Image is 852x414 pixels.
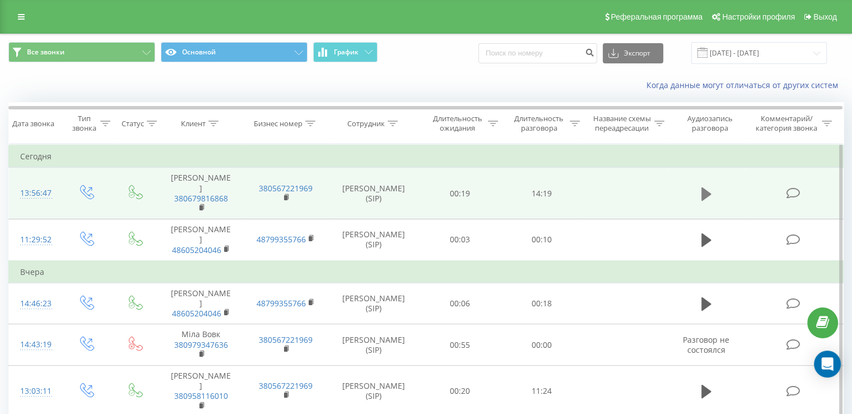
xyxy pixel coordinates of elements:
[420,283,501,324] td: 00:06
[328,324,420,366] td: [PERSON_NAME] (SIP)
[159,219,243,261] td: [PERSON_NAME]
[254,119,302,128] div: Бизнес номер
[259,183,313,194] a: 380567221969
[347,119,385,128] div: Сотрудник
[159,324,243,366] td: Міла Вовк
[722,12,795,21] span: Настройки профиля
[20,380,50,402] div: 13:03:11
[20,293,50,315] div: 14:46:23
[646,80,844,90] a: Когда данные могут отличаться от других систем
[683,334,729,355] span: Разговор не состоялся
[420,324,501,366] td: 00:55
[677,114,743,133] div: Аудиозапись разговора
[511,114,567,133] div: Длительность разговора
[501,283,582,324] td: 00:18
[9,261,844,283] td: Вчера
[9,145,844,168] td: Сегодня
[174,193,228,204] a: 380679816868
[501,168,582,219] td: 14:19
[814,351,841,378] div: Open Intercom Messenger
[20,334,50,356] div: 14:43:19
[174,339,228,350] a: 380979347636
[611,12,702,21] span: Реферальная программа
[259,334,313,345] a: 380567221969
[172,245,221,255] a: 48605204046
[813,12,837,21] span: Выход
[122,119,144,128] div: Статус
[501,219,582,261] td: 00:10
[71,114,97,133] div: Тип звонка
[257,298,306,309] a: 48799355766
[159,168,243,219] td: [PERSON_NAME]
[174,390,228,401] a: 380958116010
[593,114,651,133] div: Название схемы переадресации
[259,380,313,391] a: 380567221969
[430,114,486,133] div: Длительность ожидания
[753,114,819,133] div: Комментарий/категория звонка
[420,219,501,261] td: 00:03
[159,283,243,324] td: [PERSON_NAME]
[8,42,155,62] button: Все звонки
[20,182,50,204] div: 13:56:47
[334,48,359,56] span: График
[313,42,378,62] button: График
[328,168,420,219] td: [PERSON_NAME] (SIP)
[20,229,50,251] div: 11:29:52
[161,42,308,62] button: Основной
[501,324,582,366] td: 00:00
[257,234,306,245] a: 48799355766
[478,43,597,63] input: Поиск по номеру
[181,119,206,128] div: Клиент
[27,48,64,57] span: Все звонки
[172,308,221,319] a: 48605204046
[328,219,420,261] td: [PERSON_NAME] (SIP)
[420,168,501,219] td: 00:19
[603,43,663,63] button: Экспорт
[328,283,420,324] td: [PERSON_NAME] (SIP)
[12,119,54,128] div: Дата звонка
